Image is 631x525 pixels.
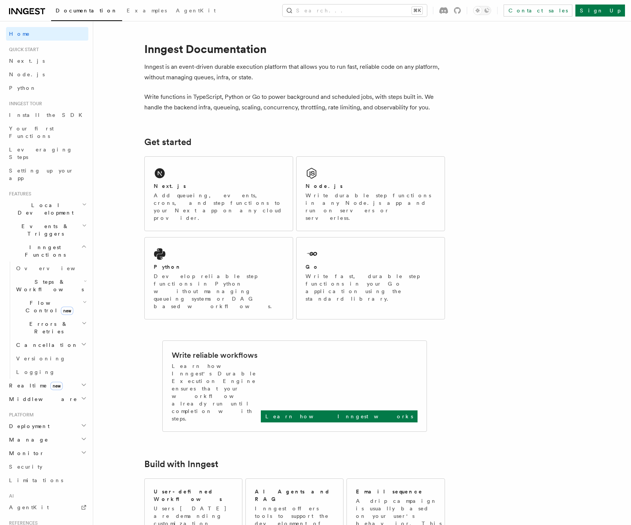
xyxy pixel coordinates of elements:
span: Security [9,464,42,470]
a: Security [6,460,88,474]
button: Inngest Functions [6,241,88,262]
button: Events & Triggers [6,219,88,241]
kbd: ⌘K [412,7,422,14]
span: Deployment [6,422,50,430]
a: Node.js [6,68,88,81]
a: Python [6,81,88,95]
button: Steps & Workflows [13,275,88,296]
span: Your first Functions [9,126,54,139]
span: Middleware [6,395,77,403]
h2: Node.js [306,182,343,190]
a: Limitations [6,474,88,487]
h2: Email sequence [356,488,423,495]
span: Quick start [6,47,39,53]
span: Cancellation [13,341,78,349]
span: Logging [16,369,55,375]
span: Home [9,30,30,38]
span: AI [6,493,14,499]
button: Errors & Retries [13,317,88,338]
a: Documentation [51,2,122,21]
h2: Go [306,263,319,271]
a: Next.jsAdd queueing, events, crons, and step functions to your Next app on any cloud provider. [144,156,293,231]
a: Sign Up [575,5,625,17]
span: Next.js [9,58,45,64]
a: Setting up your app [6,164,88,185]
p: Learn how Inngest's Durable Execution Engine ensures that your workflow already run until complet... [172,362,261,422]
p: Write fast, durable step functions in your Go application using the standard library. [306,272,436,303]
span: Install the SDK [9,112,87,118]
a: Logging [13,365,88,379]
h2: User-defined Workflows [154,488,233,503]
a: Leveraging Steps [6,143,88,164]
h1: Inngest Documentation [144,42,445,56]
a: Home [6,27,88,41]
span: Events & Triggers [6,222,82,238]
h2: Write reliable workflows [172,350,257,360]
button: Deployment [6,419,88,433]
h2: AI Agents and RAG [255,488,335,503]
span: Versioning [16,356,66,362]
button: Realtimenew [6,379,88,392]
span: new [50,382,63,390]
a: Learn how Inngest works [261,410,418,422]
span: Inngest Functions [6,244,81,259]
div: Inngest Functions [6,262,88,379]
span: Manage [6,436,48,443]
p: Learn how Inngest works [265,413,413,420]
a: Install the SDK [6,108,88,122]
a: AgentKit [6,501,88,514]
a: Get started [144,137,191,147]
a: Your first Functions [6,122,88,143]
p: Write functions in TypeScript, Python or Go to power background and scheduled jobs, with steps bu... [144,92,445,113]
a: Versioning [13,352,88,365]
a: Next.js [6,54,88,68]
h2: Next.js [154,182,186,190]
span: Platform [6,412,34,418]
a: PythonDevelop reliable step functions in Python without managing queueing systems or DAG based wo... [144,237,293,319]
button: Search...⌘K [283,5,427,17]
span: Monitor [6,449,44,457]
button: Local Development [6,198,88,219]
span: Python [9,85,36,91]
span: Errors & Retries [13,320,82,335]
span: Flow Control [13,299,83,314]
a: Node.jsWrite durable step functions in any Node.js app and run on servers or serverless. [296,156,445,231]
span: Setting up your app [9,168,74,181]
span: Realtime [6,382,63,389]
h2: Python [154,263,182,271]
span: Examples [127,8,167,14]
p: Develop reliable step functions in Python without managing queueing systems or DAG based workflows. [154,272,284,310]
span: AgentKit [9,504,49,510]
span: new [61,307,73,315]
button: Middleware [6,392,88,406]
button: Manage [6,433,88,446]
span: Local Development [6,201,82,216]
span: AgentKit [176,8,216,14]
button: Cancellation [13,338,88,352]
a: Examples [122,2,171,20]
span: Steps & Workflows [13,278,84,293]
a: Contact sales [504,5,572,17]
span: Node.js [9,71,45,77]
span: Leveraging Steps [9,147,73,160]
span: Inngest tour [6,101,42,107]
span: Documentation [56,8,118,14]
span: Overview [16,265,94,271]
p: Inngest is an event-driven durable execution platform that allows you to run fast, reliable code ... [144,62,445,83]
p: Write durable step functions in any Node.js app and run on servers or serverless. [306,192,436,222]
a: AgentKit [171,2,220,20]
button: Toggle dark mode [473,6,491,15]
a: Build with Inngest [144,459,218,469]
button: Monitor [6,446,88,460]
p: Add queueing, events, crons, and step functions to your Next app on any cloud provider. [154,192,284,222]
span: Limitations [9,477,63,483]
span: Features [6,191,31,197]
button: Flow Controlnew [13,296,88,317]
a: GoWrite fast, durable step functions in your Go application using the standard library. [296,237,445,319]
a: Overview [13,262,88,275]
